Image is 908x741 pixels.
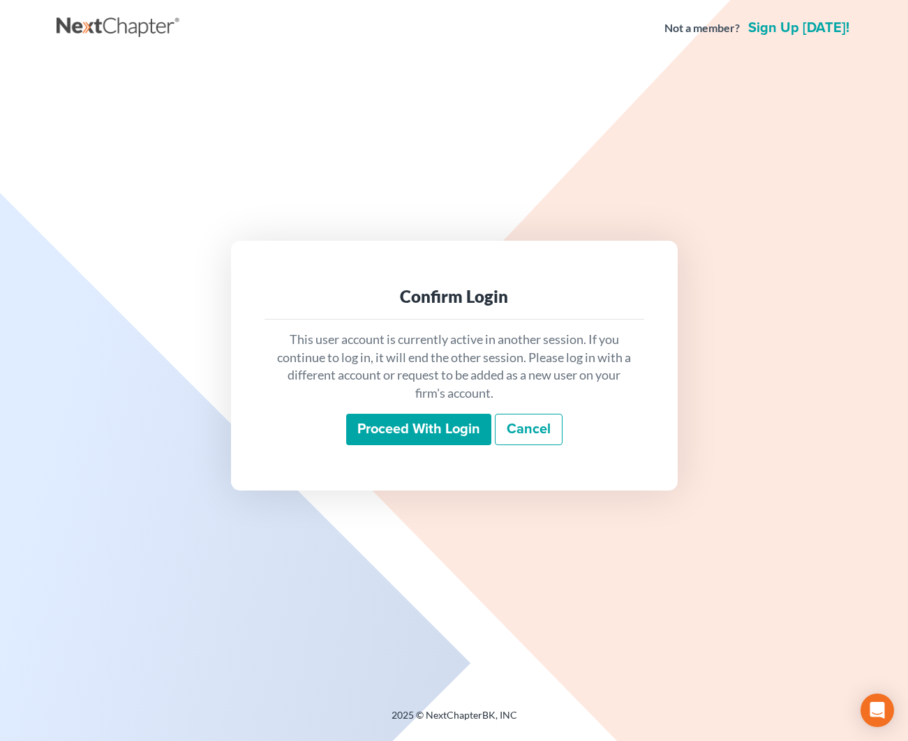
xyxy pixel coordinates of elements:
[495,414,563,446] a: Cancel
[276,285,633,308] div: Confirm Login
[346,414,491,446] input: Proceed with login
[664,20,740,36] strong: Not a member?
[861,694,894,727] div: Open Intercom Messenger
[276,331,633,403] p: This user account is currently active in another session. If you continue to log in, it will end ...
[745,21,852,35] a: Sign up [DATE]!
[57,708,852,733] div: 2025 © NextChapterBK, INC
